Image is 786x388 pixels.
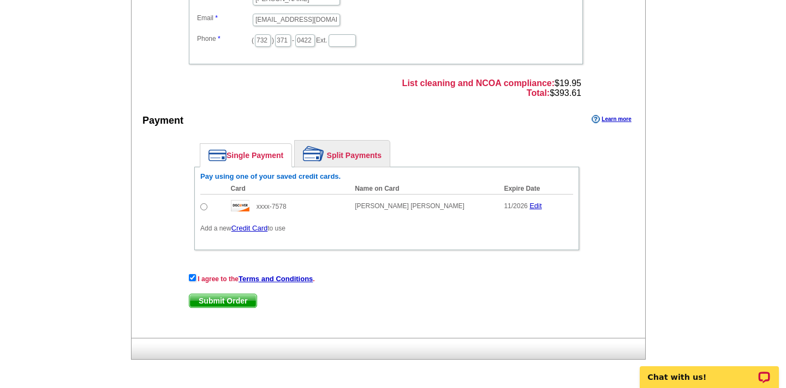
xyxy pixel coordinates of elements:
h6: Pay using one of your saved credit cards. [200,173,573,180]
a: Terms and Conditions [239,275,313,283]
a: Split Payments [295,141,390,167]
span: Submit Order [189,294,257,307]
iframe: LiveChat chat widget [633,354,786,388]
span: $19.95 $393.61 [402,78,581,98]
dd: ( ) - Ext. [194,32,577,48]
span: [PERSON_NAME] [PERSON_NAME] [355,202,465,210]
label: Phone [197,34,252,44]
th: Name on Card [349,183,498,195]
a: Edit [529,202,541,210]
strong: I agree to the . [198,275,314,283]
a: Credit Card [231,224,267,232]
p: Add a new to use [200,223,573,233]
img: split-payment.png [303,146,324,161]
img: disc.gif [231,200,249,211]
img: single-payment.png [209,149,227,161]
div: Payment [142,114,183,128]
a: Single Payment [200,144,291,167]
strong: Total: [527,88,550,98]
span: 11/2026 [504,202,527,210]
a: Learn more [592,115,631,124]
label: Email [197,14,252,23]
span: xxxx-7578 [257,203,287,210]
th: Card [225,183,350,195]
strong: List cleaning and NCOA compliance: [402,78,555,88]
th: Expire Date [498,183,573,195]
